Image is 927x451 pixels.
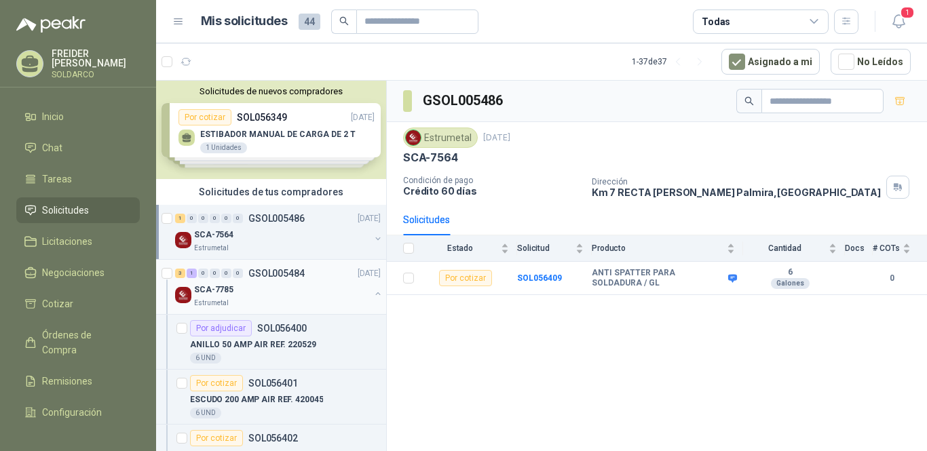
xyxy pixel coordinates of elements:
[248,378,298,388] p: SOL056401
[422,243,498,253] span: Estado
[592,187,881,198] p: Km 7 RECTA [PERSON_NAME] Palmira , [GEOGRAPHIC_DATA]
[194,283,233,296] p: SCA-7785
[339,16,349,26] span: search
[175,210,383,254] a: 1 0 0 0 0 0 GSOL005486[DATE] Company LogoSCA-7564Estrumetal
[42,405,102,420] span: Configuración
[42,328,127,357] span: Órdenes de Compra
[233,214,243,223] div: 0
[42,265,105,280] span: Negociaciones
[16,135,140,161] a: Chat
[632,51,711,73] div: 1 - 37 de 37
[403,176,581,185] p: Condición de pago
[156,370,386,425] a: Por cotizarSOL056401ESCUDO 200 AMP AIR REF. 4200456 UND
[42,296,73,311] span: Cotizar
[439,270,492,286] div: Por cotizar
[873,272,911,285] b: 0
[156,81,386,179] div: Solicitudes de nuevos compradoresPor cotizarSOL056349[DATE] ESTIBADOR MANUAL DE CARGA DE 2 T1 Uni...
[592,243,724,253] span: Producto
[190,408,221,418] div: 6 UND
[423,90,505,111] h3: GSOL005486
[190,338,316,351] p: ANILLO 50 AMP AIR REF. 220529
[16,229,140,254] a: Licitaciones
[201,12,288,31] h1: Mis solicitudes
[422,235,517,262] th: Estado
[886,9,911,34] button: 1
[233,269,243,278] div: 0
[248,214,305,223] p: GSOL005486
[873,235,927,262] th: # COTs
[403,185,581,197] p: Crédito 60 días
[190,320,252,336] div: Por adjudicar
[16,16,86,33] img: Logo peakr
[16,368,140,394] a: Remisiones
[403,128,478,148] div: Estrumetal
[190,430,243,446] div: Por cotizar
[358,212,381,225] p: [DATE]
[210,214,220,223] div: 0
[194,229,233,241] p: SCA-7564
[483,132,510,144] p: [DATE]
[16,291,140,317] a: Cotizar
[190,375,243,391] div: Por cotizar
[721,49,820,75] button: Asignado a mi
[52,71,140,79] p: SOLDARCO
[175,269,185,278] div: 3
[406,130,421,145] img: Company Logo
[16,166,140,192] a: Tareas
[517,235,592,262] th: Solicitud
[198,214,208,223] div: 0
[210,269,220,278] div: 0
[42,172,72,187] span: Tareas
[702,14,730,29] div: Todas
[900,6,915,19] span: 1
[845,235,873,262] th: Docs
[16,197,140,223] a: Solicitudes
[42,140,62,155] span: Chat
[831,49,911,75] button: No Leídos
[592,268,725,289] b: ANTI SPATTER PARA SOLDADURA / GL
[187,214,197,223] div: 0
[175,232,191,248] img: Company Logo
[162,86,381,96] button: Solicitudes de nuevos compradores
[299,14,320,30] span: 44
[190,393,323,406] p: ESCUDO 200 AMP AIR REF. 420045
[16,104,140,130] a: Inicio
[175,265,383,309] a: 3 1 0 0 0 0 GSOL005484[DATE] Company LogoSCA-7785Estrumetal
[156,315,386,370] a: Por adjudicarSOL056400ANILLO 50 AMP AIR REF. 2205296 UND
[517,243,573,253] span: Solicitud
[592,177,881,187] p: Dirección
[873,243,900,253] span: # COTs
[52,49,140,68] p: FREIDER [PERSON_NAME]
[403,212,450,227] div: Solicitudes
[16,399,140,425] a: Configuración
[194,243,229,254] p: Estrumetal
[42,109,64,124] span: Inicio
[221,214,231,223] div: 0
[771,278,810,289] div: Galones
[16,260,140,286] a: Negociaciones
[175,214,185,223] div: 1
[187,269,197,278] div: 1
[517,273,562,283] a: SOL056409
[221,269,231,278] div: 0
[175,287,191,303] img: Company Logo
[744,96,754,106] span: search
[743,243,826,253] span: Cantidad
[42,234,92,249] span: Licitaciones
[16,322,140,363] a: Órdenes de Compra
[42,203,89,218] span: Solicitudes
[156,179,386,205] div: Solicitudes de tus compradores
[248,433,298,443] p: SOL056402
[194,298,229,309] p: Estrumetal
[403,151,458,165] p: SCA-7564
[358,267,381,280] p: [DATE]
[592,235,743,262] th: Producto
[248,269,305,278] p: GSOL005484
[743,235,845,262] th: Cantidad
[257,323,307,333] p: SOL056400
[190,353,221,364] div: 6 UND
[42,374,92,389] span: Remisiones
[743,267,837,278] b: 6
[198,269,208,278] div: 0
